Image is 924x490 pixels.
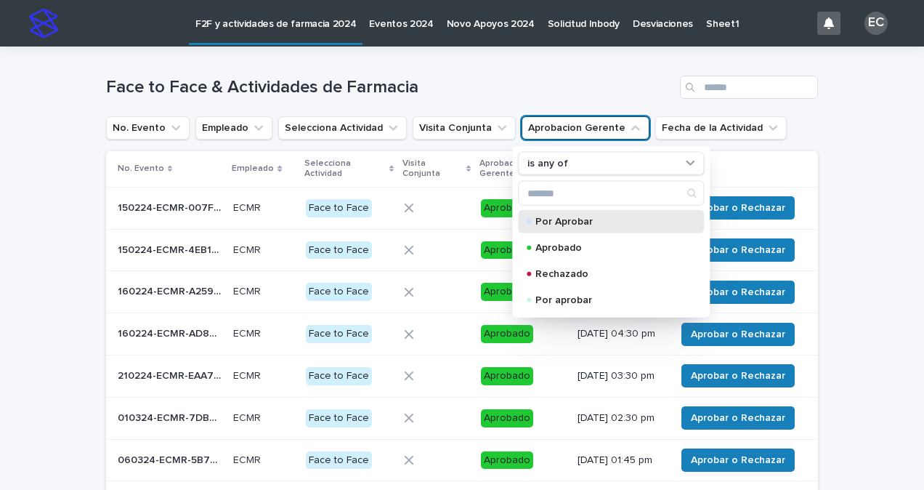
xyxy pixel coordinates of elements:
button: Visita Conjunta [413,116,516,140]
img: stacker-logo-s-only.png [29,9,58,38]
div: Face to Face [306,199,372,217]
button: Aprobar o Rechazar [681,281,795,304]
button: Aprobacion Gerente [522,116,649,140]
p: ECMR [233,283,264,298]
p: Rechazado [535,269,681,279]
p: Aprobado [535,243,681,253]
span: Aprobar o Rechazar [691,369,785,383]
p: ECMR [233,367,264,382]
div: EC [864,12,888,35]
div: Face to Face [306,367,372,385]
tr: 160224-ECMR-A2599A160224-ECMR-A2599A ECMRECMR Face to FaceAprobado[DATE] 03:00 pmAprobar o Rechazar [106,271,818,313]
p: ECMR [233,199,264,214]
p: 150224-ECMR-4EB190 [118,241,224,257]
input: Search [680,76,818,99]
div: Aprobado [481,241,533,260]
div: Search [518,181,704,206]
tr: 010324-ECMR-7DB4C9010324-ECMR-7DB4C9 ECMRECMR Face to FaceAprobado[DATE] 02:30 pmAprobar o Rechazar [106,397,818,439]
span: Aprobar o Rechazar [691,411,785,425]
button: Aprobar o Rechazar [681,449,795,472]
tr: 060324-ECMR-5B7613060324-ECMR-5B7613 ECMRECMR Face to FaceAprobado[DATE] 01:45 pmAprobar o Rechazar [106,439,818,481]
p: 150224-ECMR-007F5B [118,199,224,214]
span: Aprobar o Rechazar [691,327,785,342]
p: 210224-ECMR-EAA731 [118,367,224,382]
p: [DATE] 04:30 pm [577,328,664,340]
p: 160224-ECMR-A2599A [118,283,224,298]
div: Face to Face [306,325,372,343]
p: [DATE] 03:30 pm [577,370,664,382]
p: ECMR [233,451,264,467]
div: Aprobado [481,283,533,301]
span: Aprobar o Rechazar [691,243,785,257]
h1: Face to Face & Actividades de Farmacia [106,77,674,98]
button: Aprobar o Rechazar [681,364,795,387]
div: Face to Face [306,409,372,427]
p: 060324-ECMR-5B7613 [118,451,224,467]
p: Por aprobar [535,295,681,305]
button: Aprobar o Rechazar [681,238,795,262]
p: is any of [527,157,568,169]
tr: 160224-ECMR-AD8D8A160224-ECMR-AD8D8A ECMRECMR Face to FaceAprobado[DATE] 04:30 pmAprobar o Rechazar [106,313,818,356]
p: [DATE] 01:45 pm [577,454,664,467]
div: Face to Face [306,451,372,470]
span: Aprobar o Rechazar [691,201,785,215]
span: Aprobar o Rechazar [691,453,785,467]
div: Aprobado [481,367,533,385]
button: Aprobar o Rechazar [681,196,795,220]
p: ECMR [233,325,264,340]
button: No. Evento [106,116,190,140]
button: Aprobar o Rechazar [681,406,795,430]
p: Visita Conjunta [402,156,462,182]
tr: 210224-ECMR-EAA731210224-ECMR-EAA731 ECMRECMR Face to FaceAprobado[DATE] 03:30 pmAprobar o Rechazar [106,355,818,397]
tr: 150224-ECMR-007F5B150224-ECMR-007F5B ECMRECMR Face to FaceAprobado[DATE] 03:00 pmAprobar o Rechazar [106,187,818,229]
p: ECMR [233,241,264,257]
p: ECMR [233,409,264,425]
div: Face to Face [306,241,372,260]
div: Aprobado [481,451,533,470]
p: Empleado [232,161,274,177]
p: Aprobacion Gerente [479,156,559,182]
p: No. Evento [118,161,164,177]
p: Selecciona Actividad [304,156,386,182]
p: [DATE] 02:30 pm [577,412,664,425]
div: Aprobado [481,409,533,427]
p: 010324-ECMR-7DB4C9 [118,409,224,425]
button: Fecha de la Actividad [655,116,787,140]
div: Face to Face [306,283,372,301]
button: Aprobar o Rechazar [681,323,795,346]
input: Search [519,182,703,205]
div: Aprobado [481,199,533,217]
p: Por Aprobar [535,217,681,227]
p: 160224-ECMR-AD8D8A [118,325,224,340]
span: Aprobar o Rechazar [691,285,785,300]
tr: 150224-ECMR-4EB190150224-ECMR-4EB190 ECMRECMR Face to FaceAprobado[DATE] 09:00 amAprobar o Rechazar [106,229,818,271]
button: Empleado [195,116,272,140]
button: Selecciona Actividad [278,116,407,140]
div: Aprobado [481,325,533,343]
